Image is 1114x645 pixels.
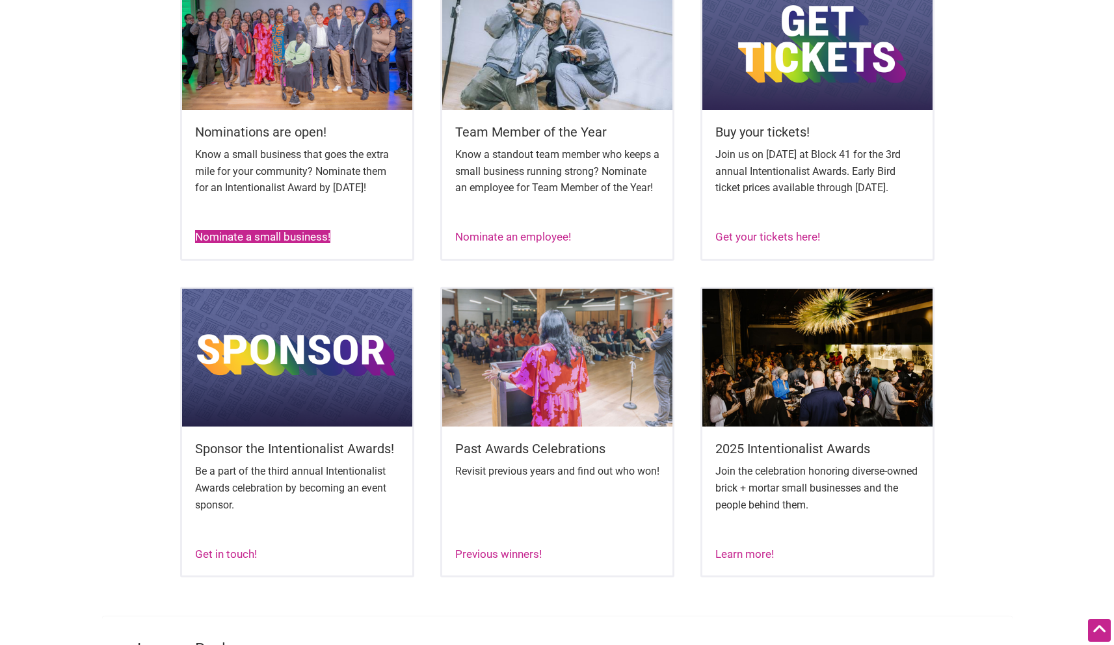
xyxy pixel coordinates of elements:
p: Know a standout team member who keeps a small business running strong? Nominate an employee for T... [455,146,659,196]
h5: Past Awards Celebrations [455,440,659,458]
a: Previous winners! [455,547,542,560]
h5: Team Member of the Year [455,123,659,141]
div: Scroll Back to Top [1088,619,1111,642]
h5: 2025 Intentionalist Awards [715,440,920,458]
p: Revisit previous years and find out who won! [455,463,659,480]
a: Get your tickets here! [715,230,820,243]
p: Be a part of the third annual Intentionalist Awards celebration by becoming an event sponsor. [195,463,399,513]
a: Nominate a small business! [195,230,330,243]
a: Learn more! [715,547,774,560]
p: Join us on [DATE] at Block 41 for the 3rd annual Intentionalist Awards. Early Bird ticket prices ... [715,146,920,196]
p: Join the celebration honoring diverse-owned brick + mortar small businesses and the people behind... [715,463,920,513]
h5: Buy your tickets! [715,123,920,141]
h5: Sponsor the Intentionalist Awards! [195,440,399,458]
h5: Nominations are open! [195,123,399,141]
a: Get in touch! [195,547,257,560]
a: Nominate an employee! [455,230,571,243]
p: Know a small business that goes the extra mile for your community? Nominate them for an Intention... [195,146,399,196]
